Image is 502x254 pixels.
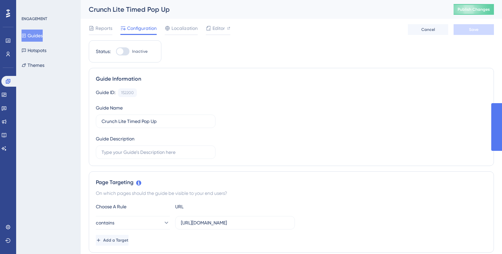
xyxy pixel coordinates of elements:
[96,47,111,55] div: Status:
[102,118,210,125] input: Type your Guide’s Name here
[96,203,170,211] div: Choose A Rule
[96,104,123,112] div: Guide Name
[181,219,289,226] input: yourwebsite.com/path
[421,27,435,32] span: Cancel
[121,90,134,95] div: 152200
[127,24,157,32] span: Configuration
[458,7,490,12] span: Publish Changes
[96,219,114,227] span: contains
[95,24,112,32] span: Reports
[132,49,148,54] span: Inactive
[96,216,170,229] button: contains
[96,88,115,97] div: Guide ID:
[96,235,128,246] button: Add a Target
[22,30,43,42] button: Guides
[22,59,44,71] button: Themes
[102,149,210,156] input: Type your Guide’s Description here
[96,189,487,197] div: On which pages should the guide be visible to your end users?
[22,44,46,56] button: Hotspots
[96,75,487,83] div: Guide Information
[22,16,47,22] div: ENGAGEMENT
[474,227,494,248] iframe: UserGuiding AI Assistant Launcher
[171,24,198,32] span: Localization
[454,4,494,15] button: Publish Changes
[103,238,128,243] span: Add a Target
[89,5,437,14] div: Crunch Lite Timed Pop Up
[454,24,494,35] button: Save
[96,135,134,143] div: Guide Description
[213,24,225,32] span: Editor
[408,24,448,35] button: Cancel
[175,203,249,211] div: URL
[469,27,478,32] span: Save
[96,178,487,186] div: Page Targeting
